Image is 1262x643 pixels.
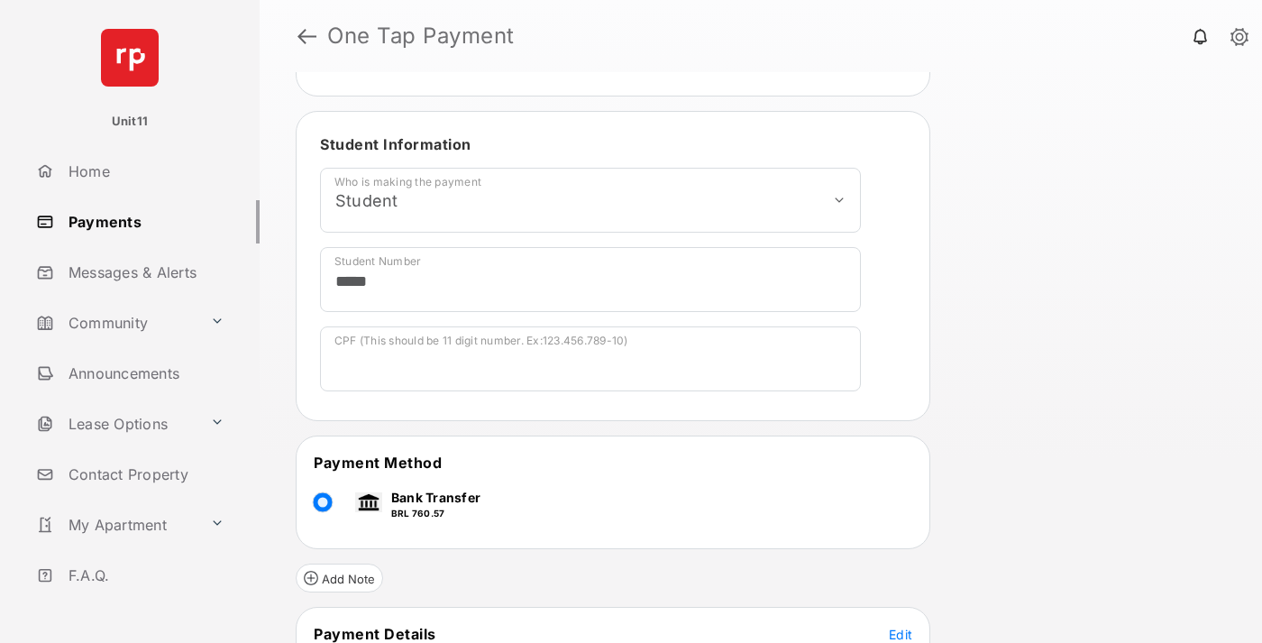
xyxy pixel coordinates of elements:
[327,25,515,47] strong: One Tap Payment
[29,352,260,395] a: Announcements
[101,29,159,87] img: svg+xml;base64,PHN2ZyB4bWxucz0iaHR0cDovL3d3dy53My5vcmcvMjAwMC9zdmciIHdpZHRoPSI2NCIgaGVpZ2h0PSI2NC...
[29,402,203,446] a: Lease Options
[29,251,260,294] a: Messages & Alerts
[391,488,480,507] p: Bank Transfer
[320,135,471,153] span: Student Information
[29,453,260,496] a: Contact Property
[889,627,912,642] span: Edit
[29,503,203,547] a: My Apartment
[112,113,149,131] p: Unit11
[296,564,383,592] button: Add Note
[889,625,912,643] button: Edit
[29,200,260,243] a: Payments
[29,150,260,193] a: Home
[314,625,436,643] span: Payment Details
[29,301,203,344] a: Community
[314,454,442,472] span: Payment Method
[355,492,382,512] img: bank.png
[391,507,480,520] p: BRL 760.57
[29,554,260,597] a: F.A.Q.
